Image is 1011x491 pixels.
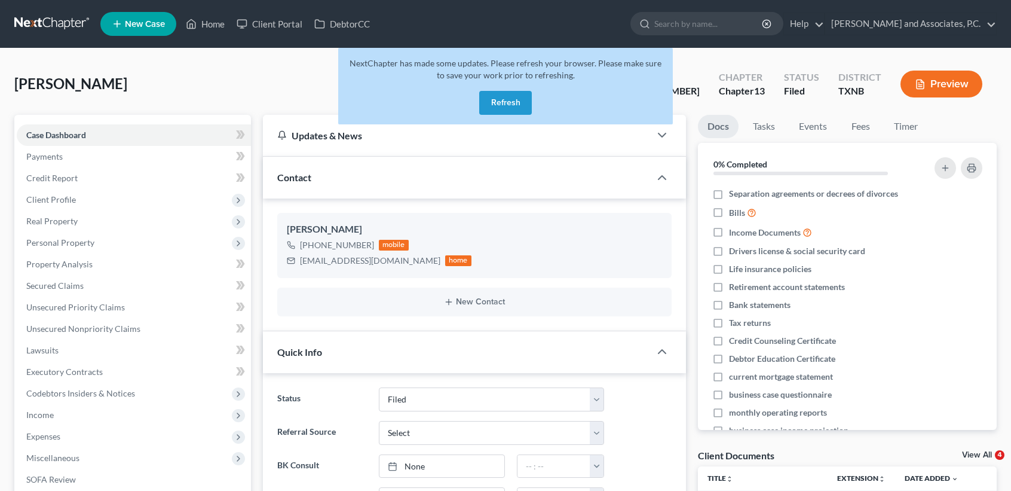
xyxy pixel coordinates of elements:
[277,129,636,142] div: Updates & News
[729,263,811,275] span: Life insurance policies
[271,455,373,478] label: BK Consult
[838,71,881,84] div: District
[729,353,835,365] span: Debtor Education Certificate
[17,146,251,167] a: Payments
[837,474,886,483] a: Extensionunfold_more
[26,453,79,463] span: Miscellaneous
[17,469,251,490] a: SOFA Review
[517,455,590,478] input: -- : --
[884,115,927,138] a: Timer
[838,84,881,98] div: TXNB
[17,361,251,383] a: Executory Contracts
[17,340,251,361] a: Lawsuits
[26,173,78,183] span: Credit Report
[125,20,165,29] span: New Case
[729,389,832,401] span: business case questionnaire
[841,115,880,138] a: Fees
[905,474,958,483] a: Date Added expand_more
[26,474,76,484] span: SOFA Review
[878,475,886,483] i: unfold_more
[729,425,848,437] span: business case income projection
[350,58,661,80] span: NextChapter has made some updates. Please refresh your browser. Please make sure to save your wor...
[789,115,837,138] a: Events
[14,75,127,92] span: [PERSON_NAME]
[26,324,140,334] span: Unsecured Nonpriority Claims
[654,13,764,35] input: Search by name...
[479,91,532,115] button: Refresh
[970,450,999,479] iframe: Intercom live chat
[784,71,819,84] div: Status
[729,371,833,383] span: current mortgage statement
[445,255,471,266] div: home
[17,124,251,146] a: Case Dashboard
[784,13,824,35] a: Help
[287,222,662,237] div: [PERSON_NAME]
[713,159,767,169] strong: 0% Completed
[698,115,739,138] a: Docs
[379,455,504,478] a: None
[26,151,63,161] span: Payments
[900,71,982,97] button: Preview
[951,475,958,483] i: expand_more
[17,254,251,275] a: Property Analysis
[26,130,86,140] span: Case Dashboard
[271,388,373,411] label: Status
[726,475,733,483] i: unfold_more
[729,281,845,293] span: Retirement account statements
[743,115,785,138] a: Tasks
[180,13,231,35] a: Home
[26,237,94,248] span: Personal Property
[754,85,765,96] span: 13
[729,335,836,347] span: Credit Counseling Certificate
[17,275,251,297] a: Secured Claims
[26,259,93,269] span: Property Analysis
[26,388,135,398] span: Codebtors Insiders & Notices
[308,13,376,35] a: DebtorCC
[729,245,865,257] span: Drivers license & social security card
[26,216,78,226] span: Real Property
[995,450,1004,460] span: 4
[277,172,311,183] span: Contact
[17,318,251,340] a: Unsecured Nonpriority Claims
[719,71,765,84] div: Chapter
[26,345,59,355] span: Lawsuits
[729,317,771,329] span: Tax returns
[26,194,76,205] span: Client Profile
[26,431,60,441] span: Expenses
[784,84,819,98] div: Filed
[962,451,992,459] a: View All
[26,280,84,291] span: Secured Claims
[729,207,745,219] span: Bills
[729,299,791,311] span: Bank statements
[729,227,801,239] span: Income Documents
[825,13,996,35] a: [PERSON_NAME] and Associates, P.C.
[271,421,373,445] label: Referral Source
[379,240,409,251] div: mobile
[719,84,765,98] div: Chapter
[729,188,898,200] span: Separation agreements or decrees of divorces
[698,449,774,462] div: Client Documents
[26,410,54,420] span: Income
[287,297,662,307] button: New Contact
[26,367,103,377] span: Executory Contracts
[17,167,251,189] a: Credit Report
[300,255,440,267] div: [EMAIL_ADDRESS][DOMAIN_NAME]
[707,474,733,483] a: Titleunfold_more
[729,407,827,419] span: monthly operating reports
[17,297,251,318] a: Unsecured Priority Claims
[26,302,125,312] span: Unsecured Priority Claims
[231,13,308,35] a: Client Portal
[277,346,322,358] span: Quick Info
[300,239,374,251] div: [PHONE_NUMBER]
